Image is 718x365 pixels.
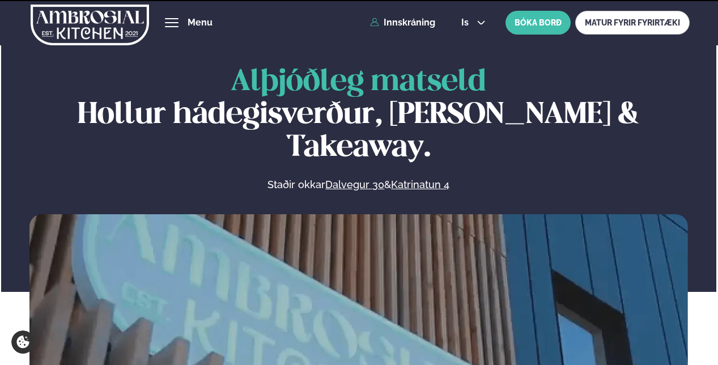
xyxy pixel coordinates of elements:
img: logo [31,2,149,48]
a: Innskráning [370,18,435,28]
h1: Hollur hádegisverður, [PERSON_NAME] & Takeaway. [29,66,689,164]
button: hamburger [165,16,179,29]
button: BÓKA BORÐ [505,11,571,35]
span: is [461,18,472,27]
span: Alþjóðleg matseld [231,68,486,96]
a: Katrinatun 4 [391,178,449,192]
button: is [452,18,495,27]
a: MATUR FYRIR FYRIRTÆKI [575,11,690,35]
p: Staðir okkar & [145,178,573,192]
a: Cookie settings [11,330,35,354]
a: Dalvegur 30 [325,178,384,192]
